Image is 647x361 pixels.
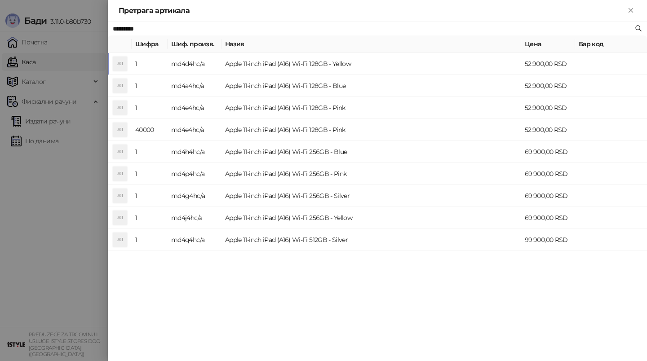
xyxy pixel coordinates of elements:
[521,75,575,97] td: 52.900,00 RSD
[168,141,222,163] td: md4h4hc/a
[575,35,647,53] th: Бар код
[119,5,625,16] div: Претрага артикала
[521,97,575,119] td: 52.900,00 RSD
[168,97,222,119] td: md4e4hc/a
[521,207,575,229] td: 69.900,00 RSD
[132,229,168,251] td: 1
[168,229,222,251] td: md4q4hc/a
[132,35,168,53] th: Шифра
[625,5,636,16] button: Close
[222,35,521,53] th: Назив
[222,207,521,229] td: Apple 11-inch iPad (A16) Wi-Fi 256GB - Yellow
[132,141,168,163] td: 1
[521,163,575,185] td: 69.900,00 RSD
[222,97,521,119] td: Apple 11-inch iPad (A16) Wi-Fi 128GB - Pink
[521,185,575,207] td: 69.900,00 RSD
[113,189,127,203] div: A1I
[113,57,127,71] div: A1I
[132,53,168,75] td: 1
[168,207,222,229] td: md4j4hc/a
[132,163,168,185] td: 1
[168,185,222,207] td: md4g4hc/a
[168,119,222,141] td: md4e4hc/a
[222,119,521,141] td: Apple 11-inch iPad (A16) Wi-Fi 128GB - Pink
[168,75,222,97] td: md4a4hc/a
[113,211,127,225] div: A1I
[113,101,127,115] div: A1I
[113,233,127,247] div: A1I
[113,145,127,159] div: A1I
[222,229,521,251] td: Apple 11-inch iPad (A16) Wi-Fi 512GB - Silver
[113,167,127,181] div: A1I
[521,229,575,251] td: 99.900,00 RSD
[113,79,127,93] div: A1I
[521,141,575,163] td: 69.900,00 RSD
[222,141,521,163] td: Apple 11-inch iPad (A16) Wi-Fi 256GB - Blue
[168,35,222,53] th: Шиф. произв.
[132,97,168,119] td: 1
[222,163,521,185] td: Apple 11-inch iPad (A16) Wi-Fi 256GB - Pink
[132,75,168,97] td: 1
[222,185,521,207] td: Apple 11-inch iPad (A16) Wi-Fi 256GB - Silver
[222,75,521,97] td: Apple 11-inch iPad (A16) Wi-Fi 128GB - Blue
[521,35,575,53] th: Цена
[168,163,222,185] td: md4p4hc/a
[521,119,575,141] td: 52.900,00 RSD
[132,185,168,207] td: 1
[132,119,168,141] td: 40000
[521,53,575,75] td: 52.900,00 RSD
[222,53,521,75] td: Apple 11-inch iPad (A16) Wi-Fi 128GB - Yellow
[168,53,222,75] td: md4d4hc/a
[132,207,168,229] td: 1
[113,123,127,137] div: A1I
